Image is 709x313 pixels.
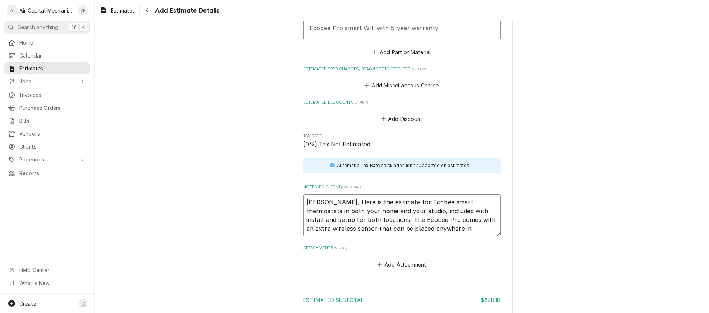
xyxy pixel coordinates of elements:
span: ⌘ [71,23,76,31]
a: Invoices [4,89,90,101]
span: Search anything [18,23,58,31]
a: Go to Help Center [4,264,90,276]
span: Reports [19,169,86,177]
button: Add Part or Material [371,47,432,57]
button: Search anything⌘K [4,21,90,34]
span: Tax Rate [303,133,501,139]
a: Bills [4,115,90,127]
span: Calendar [19,52,86,59]
div: Air Capital Mechanical [19,7,73,14]
a: Calendar [4,49,90,62]
div: A [7,5,17,15]
span: Estimates [19,65,86,72]
a: Estimates [97,4,138,17]
span: Home [19,39,86,46]
span: Clients [19,143,86,150]
span: Tax Rate [303,140,501,149]
button: Add Attachment [376,259,428,269]
span: Help Center [19,266,85,274]
div: Tax Rate [303,133,501,149]
a: Go to What's New [4,277,90,289]
span: ( if any ) [412,67,426,71]
span: Purchase Orders [19,104,86,112]
div: Estimated Discounts [303,100,501,124]
a: Clients [4,140,90,153]
button: Add Discount [380,114,424,124]
div: Attachments [303,245,501,269]
div: CF [78,5,88,15]
button: Add Miscellaneous Charge [363,80,440,91]
span: Jobs [19,77,75,85]
span: ( optional ) [341,185,362,189]
span: What's New [19,279,85,287]
div: Charles Faure's Avatar [78,5,88,15]
div: Ecobee Pro smart Wifi with 5-year warranty [309,24,439,32]
a: Estimates [4,62,90,74]
div: Estimated Subtotal [303,296,501,304]
a: Go to Pricebook [4,153,90,166]
label: Attachments [303,245,501,251]
div: Notes to Client [303,184,501,236]
a: Vendors [4,128,90,140]
span: Invoices [19,91,86,99]
a: Purchase Orders [4,102,90,114]
a: Home [4,36,90,49]
label: Notes to Client [303,184,501,190]
span: Vendors [19,130,86,138]
label: Estimated Trip Charges, Diagnostic Fees, etc. [303,66,501,72]
span: Create [19,300,36,307]
a: Go to Jobs [4,75,90,87]
label: Estimated Discounts [303,100,501,105]
button: Navigate back [141,4,153,16]
a: Reports [4,167,90,179]
span: [0%] Tax Not Estimated [303,141,371,148]
div: $848.18 [481,296,500,304]
span: Pricebook [19,156,75,163]
span: Estimated Subtotal [303,297,364,303]
span: ( if any ) [354,100,368,104]
span: Bills [19,117,86,125]
span: ( if any ) [333,246,347,250]
span: Estimates [111,7,135,14]
span: C [81,300,85,307]
textarea: [PERSON_NAME], Here is the estimate for Ecobee smart thermostats in both your home and your studi... [303,194,501,236]
div: Automatic Tax Rate calculation isn't supported on estimates. [337,162,470,169]
div: Estimated Trip Charges, Diagnostic Fees, etc. [303,66,501,91]
span: Add Estimate Details [153,6,219,15]
span: K [82,23,85,31]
